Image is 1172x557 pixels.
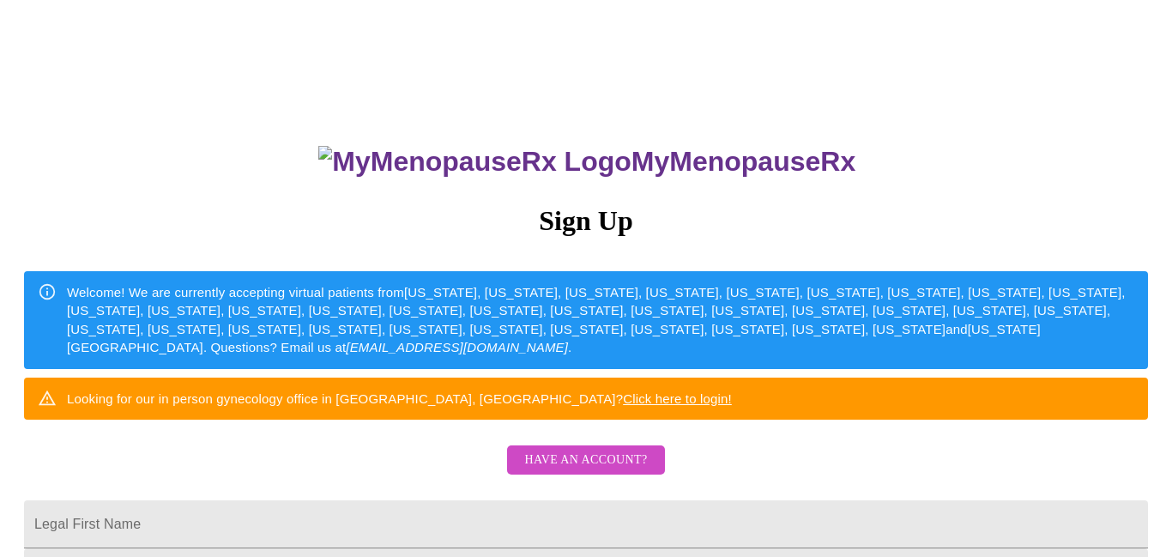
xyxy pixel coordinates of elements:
div: Looking for our in person gynecology office in [GEOGRAPHIC_DATA], [GEOGRAPHIC_DATA]? [67,383,732,415]
h3: MyMenopauseRx [27,146,1149,178]
img: MyMenopauseRx Logo [318,146,631,178]
a: Click here to login! [623,391,732,406]
h3: Sign Up [24,205,1148,237]
a: Have an account? [503,464,668,479]
span: Have an account? [524,450,647,471]
button: Have an account? [507,445,664,475]
div: Welcome! We are currently accepting virtual patients from [US_STATE], [US_STATE], [US_STATE], [US... [67,276,1134,364]
em: [EMAIL_ADDRESS][DOMAIN_NAME] [346,340,568,354]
